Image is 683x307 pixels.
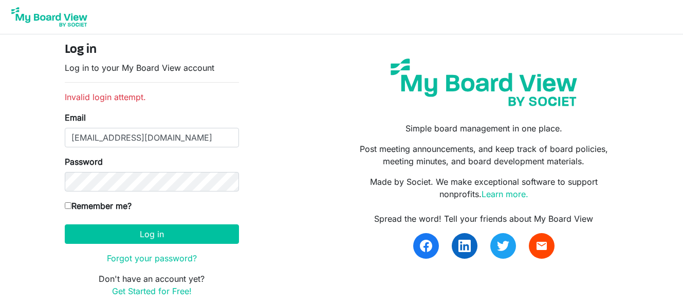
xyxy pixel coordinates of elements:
[349,143,618,167] p: Post meeting announcements, and keep track of board policies, meeting minutes, and board developm...
[65,43,239,57] h4: Log in
[65,224,239,244] button: Log in
[458,240,471,252] img: linkedin.svg
[65,91,239,103] li: Invalid login attempt.
[497,240,509,252] img: twitter.svg
[65,200,132,212] label: Remember me?
[65,62,239,74] p: Log in to your My Board View account
[349,122,618,135] p: Simple board management in one place.
[65,156,103,168] label: Password
[420,240,432,252] img: facebook.svg
[529,233,555,259] a: email
[349,176,618,200] p: Made by Societ. We make exceptional software to support nonprofits.
[107,253,197,263] a: Forgot your password?
[8,4,90,30] img: My Board View Logo
[65,111,86,124] label: Email
[536,240,548,252] span: email
[65,273,239,297] p: Don't have an account yet?
[349,213,618,225] div: Spread the word! Tell your friends about My Board View
[383,51,585,114] img: my-board-view-societ.svg
[65,202,71,209] input: Remember me?
[482,189,528,199] a: Learn more.
[112,286,192,296] a: Get Started for Free!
